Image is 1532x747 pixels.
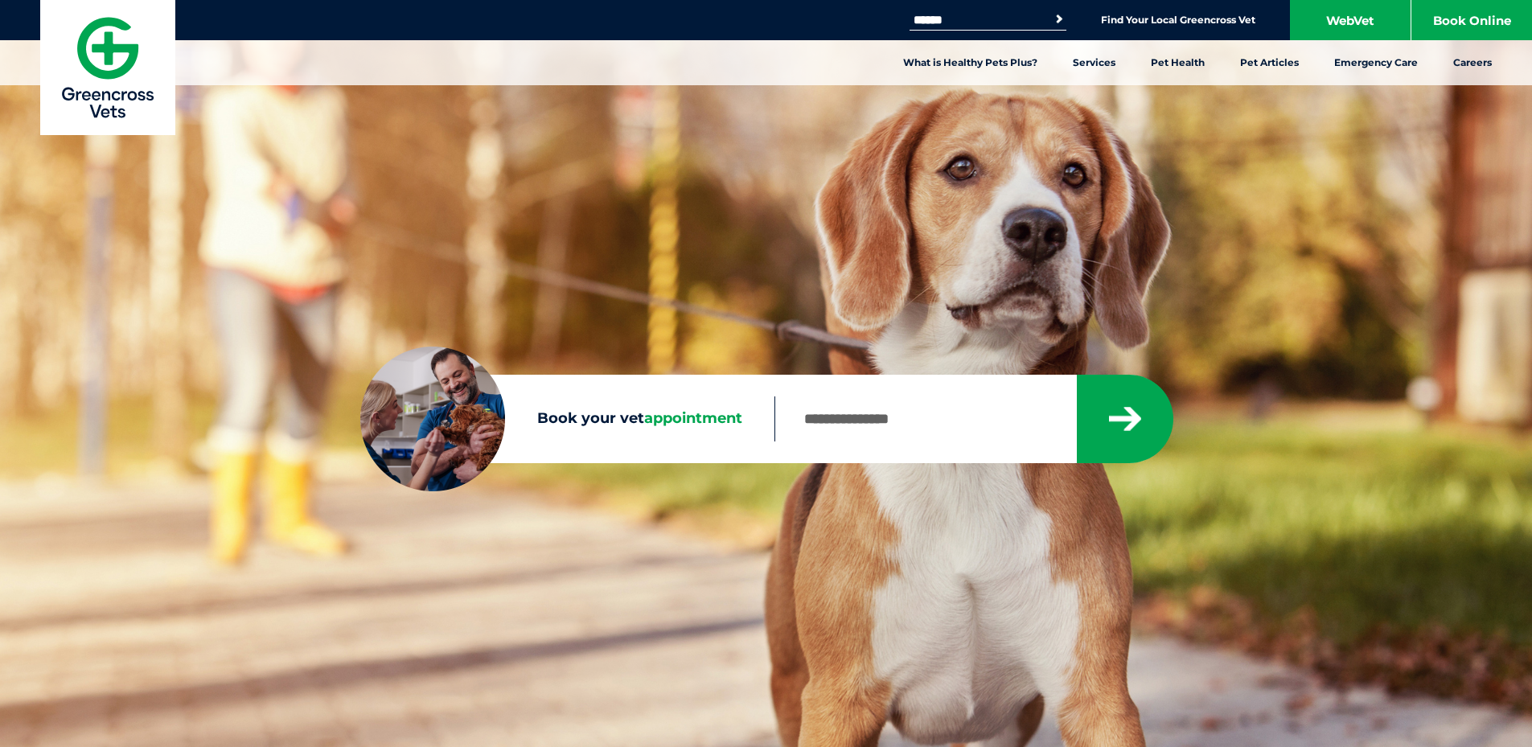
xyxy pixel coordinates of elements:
[1316,40,1435,85] a: Emergency Care
[644,409,742,427] span: appointment
[1101,14,1255,27] a: Find Your Local Greencross Vet
[360,407,774,431] label: Book your vet
[885,40,1055,85] a: What is Healthy Pets Plus?
[1222,40,1316,85] a: Pet Articles
[1435,40,1509,85] a: Careers
[1133,40,1222,85] a: Pet Health
[1051,11,1067,27] button: Search
[1055,40,1133,85] a: Services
